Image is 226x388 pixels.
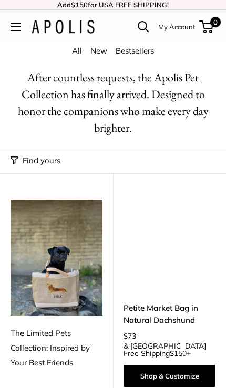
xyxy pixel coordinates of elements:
a: Petite Market Bag in Natural DachshundPetite Market Bag in Natural Dachshund [124,200,215,291]
button: Filter collection [11,153,60,168]
span: $73 [124,331,136,341]
span: 0 [210,17,221,27]
div: The Limited Pets Collection: Inspired by Your Best Friends [11,326,102,370]
a: New [90,46,107,56]
a: 0 [200,20,213,33]
img: Apolis [32,20,95,34]
span: $150 [71,1,88,9]
a: All [72,46,82,56]
a: Shop & Customize [124,365,215,387]
a: Open search [138,21,149,33]
span: & [GEOGRAPHIC_DATA] Free Shipping + [124,342,215,357]
span: $150 [170,349,187,358]
a: My Account [158,20,196,33]
h1: After countless requests, the Apolis Pet Collection has finally arrived. Designed to honor the co... [11,69,215,137]
a: Petite Market Bag in Natural Dachshund [124,302,215,327]
a: Bestsellers [116,46,154,56]
button: Open menu [11,23,21,31]
img: The Limited Pets Collection: Inspired by Your Best Friends [11,200,102,316]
